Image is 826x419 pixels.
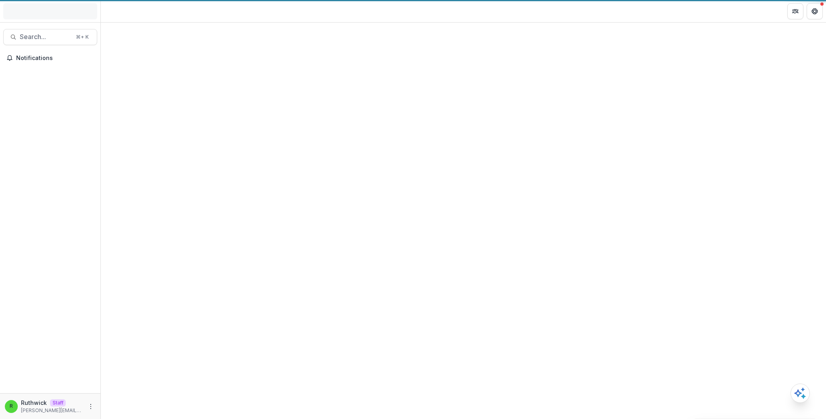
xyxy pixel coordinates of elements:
[104,5,138,17] nav: breadcrumb
[16,55,94,62] span: Notifications
[86,402,96,411] button: More
[50,399,66,407] p: Staff
[21,398,47,407] p: Ruthwick
[74,33,90,41] div: ⌘ + K
[3,29,97,45] button: Search...
[20,33,71,41] span: Search...
[21,407,83,414] p: [PERSON_NAME][EMAIL_ADDRESS][DOMAIN_NAME]
[3,52,97,64] button: Notifications
[787,3,803,19] button: Partners
[10,404,13,409] div: Ruthwick
[807,3,823,19] button: Get Help
[791,384,810,403] button: Open AI Assistant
